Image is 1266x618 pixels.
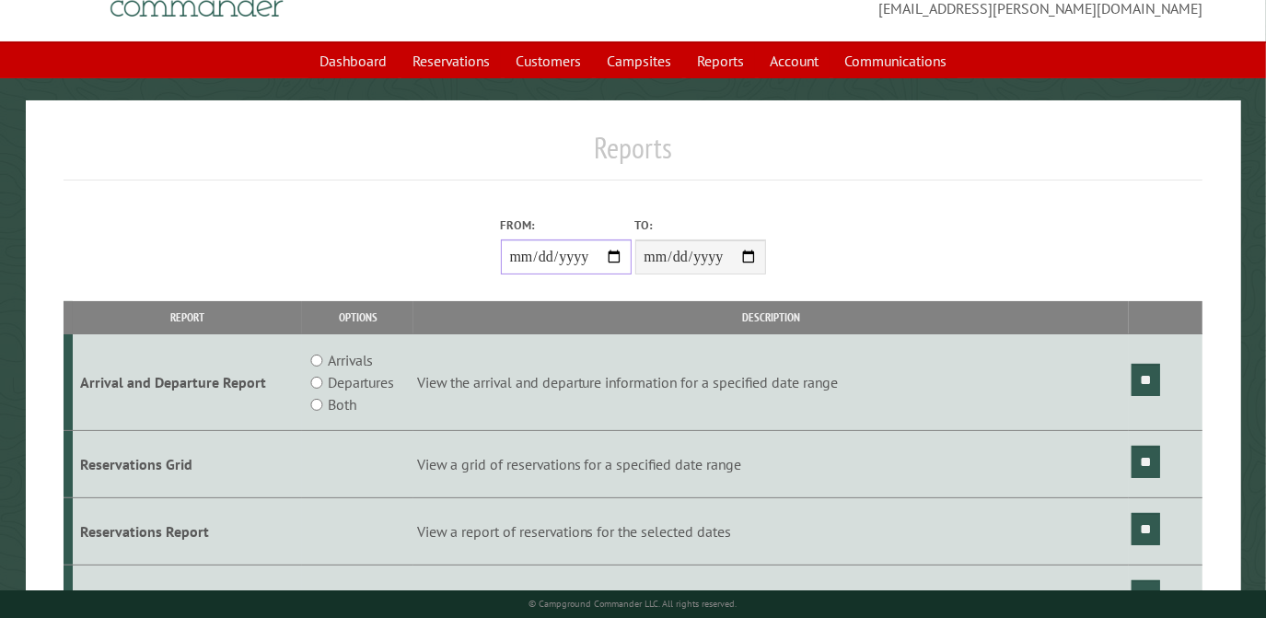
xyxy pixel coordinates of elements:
a: Dashboard [308,43,398,78]
label: To: [635,216,766,234]
a: Reservations [401,43,501,78]
a: Customers [505,43,592,78]
a: Reports [686,43,755,78]
td: Reservations Report [73,497,303,565]
td: Arrival and Departure Report [73,334,303,431]
a: Account [759,43,830,78]
label: From: [501,216,632,234]
th: Options [302,301,413,333]
label: Both [328,393,356,415]
a: Communications [833,43,958,78]
h1: Reports [64,130,1203,181]
td: View a grid of reservations for a specified date range [413,431,1129,498]
th: Description [413,301,1129,333]
th: Report [73,301,303,333]
label: Departures [328,371,395,393]
td: Reservations Grid [73,431,303,498]
a: Campsites [596,43,682,78]
td: View a report of reservations for the selected dates [413,497,1129,565]
td: View the arrival and departure information for a specified date range [413,334,1129,431]
label: Arrivals [328,349,374,371]
small: © Campground Commander LLC. All rights reserved. [529,598,738,610]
